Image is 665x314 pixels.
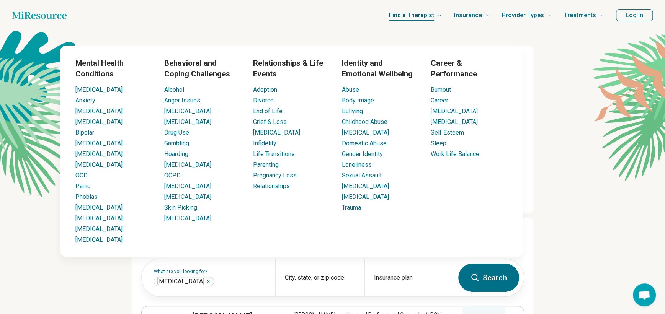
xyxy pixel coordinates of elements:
[342,161,372,168] a: Loneliness
[164,204,197,211] a: Skin Picking
[75,182,90,190] a: Panic
[342,193,389,200] a: [MEDICAL_DATA]
[75,129,94,136] a: Bipolar
[342,172,382,179] a: Sexual Assault
[164,215,211,222] a: [MEDICAL_DATA]
[342,86,359,93] a: Abuse
[75,225,123,233] a: [MEDICAL_DATA]
[458,264,519,292] button: Search
[75,193,98,200] a: Phobias
[75,236,123,243] a: [MEDICAL_DATA]
[389,10,434,21] span: Find a Therapist
[75,204,123,211] a: [MEDICAL_DATA]
[342,204,361,211] a: Trauma
[164,150,188,158] a: Hoarding
[75,150,123,158] a: [MEDICAL_DATA]
[157,278,204,285] span: [MEDICAL_DATA]
[75,118,123,125] a: [MEDICAL_DATA]
[564,10,596,21] span: Treatments
[253,86,277,93] a: Adoption
[164,172,181,179] a: OCPD
[75,172,88,179] a: OCD
[164,97,200,104] a: Anger Issues
[431,118,478,125] a: [MEDICAL_DATA]
[616,9,653,21] button: Log In
[164,107,211,115] a: [MEDICAL_DATA]
[253,97,274,104] a: Divorce
[253,58,330,79] h3: Relationships & Life Events
[431,150,479,158] a: Work Life Balance
[12,8,67,23] a: Home page
[164,118,211,125] a: [MEDICAL_DATA]
[253,172,297,179] a: Pregnancy Loss
[431,97,448,104] a: Career
[14,46,569,257] div: Find a Therapist
[431,140,446,147] a: Sleep
[342,97,374,104] a: Body Image
[75,140,123,147] a: [MEDICAL_DATA]
[206,279,211,284] button: Autism
[342,107,363,115] a: Bullying
[253,129,300,136] a: [MEDICAL_DATA]
[253,182,290,190] a: Relationships
[154,269,266,274] label: What are you looking for?
[342,150,383,158] a: Gender Identity
[75,215,123,222] a: [MEDICAL_DATA]
[75,97,95,104] a: Anxiety
[75,161,123,168] a: [MEDICAL_DATA]
[253,107,283,115] a: End of Life
[253,150,295,158] a: Life Transitions
[154,277,214,286] div: Autism
[75,86,123,93] a: [MEDICAL_DATA]
[164,129,189,136] a: Drug Use
[342,58,418,79] h3: Identity and Emotional Wellbeing
[164,193,211,200] a: [MEDICAL_DATA]
[75,107,123,115] a: [MEDICAL_DATA]
[164,58,241,79] h3: Behavioral and Coping Challenges
[342,140,387,147] a: Domestic Abuse
[164,140,189,147] a: Gambling
[431,107,478,115] a: [MEDICAL_DATA]
[431,58,507,79] h3: Career & Performance
[164,182,211,190] a: [MEDICAL_DATA]
[342,118,387,125] a: Childhood Abuse
[342,182,389,190] a: [MEDICAL_DATA]
[431,129,464,136] a: Self Esteem
[431,86,451,93] a: Burnout
[253,161,279,168] a: Parenting
[633,283,656,306] div: Open chat
[342,129,389,136] a: [MEDICAL_DATA]
[75,58,152,79] h3: Mental Health Conditions
[454,10,482,21] span: Insurance
[164,86,184,93] a: Alcohol
[253,118,287,125] a: Grief & Loss
[502,10,544,21] span: Provider Types
[164,161,211,168] a: [MEDICAL_DATA]
[253,140,276,147] a: Infidelity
